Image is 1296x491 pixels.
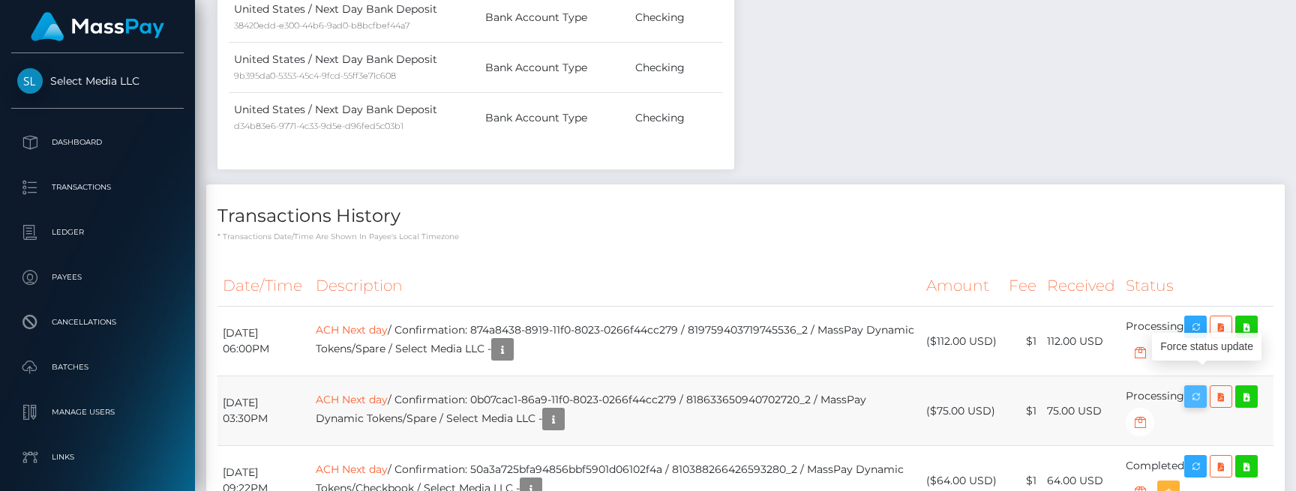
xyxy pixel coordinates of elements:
p: Ledger [17,221,178,244]
a: Links [11,439,184,476]
p: Payees [17,266,178,289]
td: $1 [1003,307,1042,376]
a: Payees [11,259,184,296]
td: ($75.00 USD) [921,376,1003,446]
td: United States / Next Day Bank Deposit [229,93,480,143]
h4: Transactions History [217,203,1273,229]
a: ACH Next day [316,323,388,337]
td: [DATE] 03:30PM [217,376,310,446]
p: Transactions [17,176,178,199]
a: Transactions [11,169,184,206]
img: Select Media LLC [17,68,43,94]
td: Checking [630,93,723,143]
td: ($112.00 USD) [921,307,1003,376]
p: Manage Users [17,401,178,424]
td: [DATE] 06:00PM [217,307,310,376]
th: Fee [1003,265,1042,307]
p: Dashboard [17,131,178,154]
td: Bank Account Type [480,93,630,143]
a: ACH Next day [316,393,388,406]
td: / Confirmation: 0b07cac1-86a9-11f0-8023-0266f44cc279 / 818633650940702720_2 / MassPay Dynamic Tok... [310,376,921,446]
p: Batches [17,356,178,379]
small: 9b395da0-5353-45c4-9fcd-55ff3e71c608 [234,70,396,81]
a: Dashboard [11,124,184,161]
a: Cancellations [11,304,184,341]
div: Force status update [1152,333,1261,361]
small: 38420edd-e300-44b6-9ad0-b8bcfbef44a7 [234,20,409,31]
td: 112.00 USD [1042,307,1120,376]
img: MassPay Logo [31,12,164,41]
p: Cancellations [17,311,178,334]
td: / Confirmation: 874a8438-8919-11f0-8023-0266f44cc279 / 819759403719745536_2 / MassPay Dynamic Tok... [310,307,921,376]
a: ACH Next day [316,463,388,476]
th: Status [1120,265,1273,307]
p: Links [17,446,178,469]
td: 75.00 USD [1042,376,1120,446]
td: United States / Next Day Bank Deposit [229,43,480,93]
td: Processing [1120,307,1273,376]
p: * Transactions date/time are shown in payee's local timezone [217,231,1273,242]
td: Bank Account Type [480,43,630,93]
th: Description [310,265,921,307]
span: Select Media LLC [11,74,184,88]
th: Amount [921,265,1003,307]
td: $1 [1003,376,1042,446]
th: Received [1042,265,1120,307]
td: Checking [630,43,723,93]
a: Batches [11,349,184,386]
a: Ledger [11,214,184,251]
td: Processing [1120,376,1273,446]
a: Manage Users [11,394,184,431]
small: d34b83e6-9771-4c33-9d5e-d96fed5c03b1 [234,121,403,131]
th: Date/Time [217,265,310,307]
